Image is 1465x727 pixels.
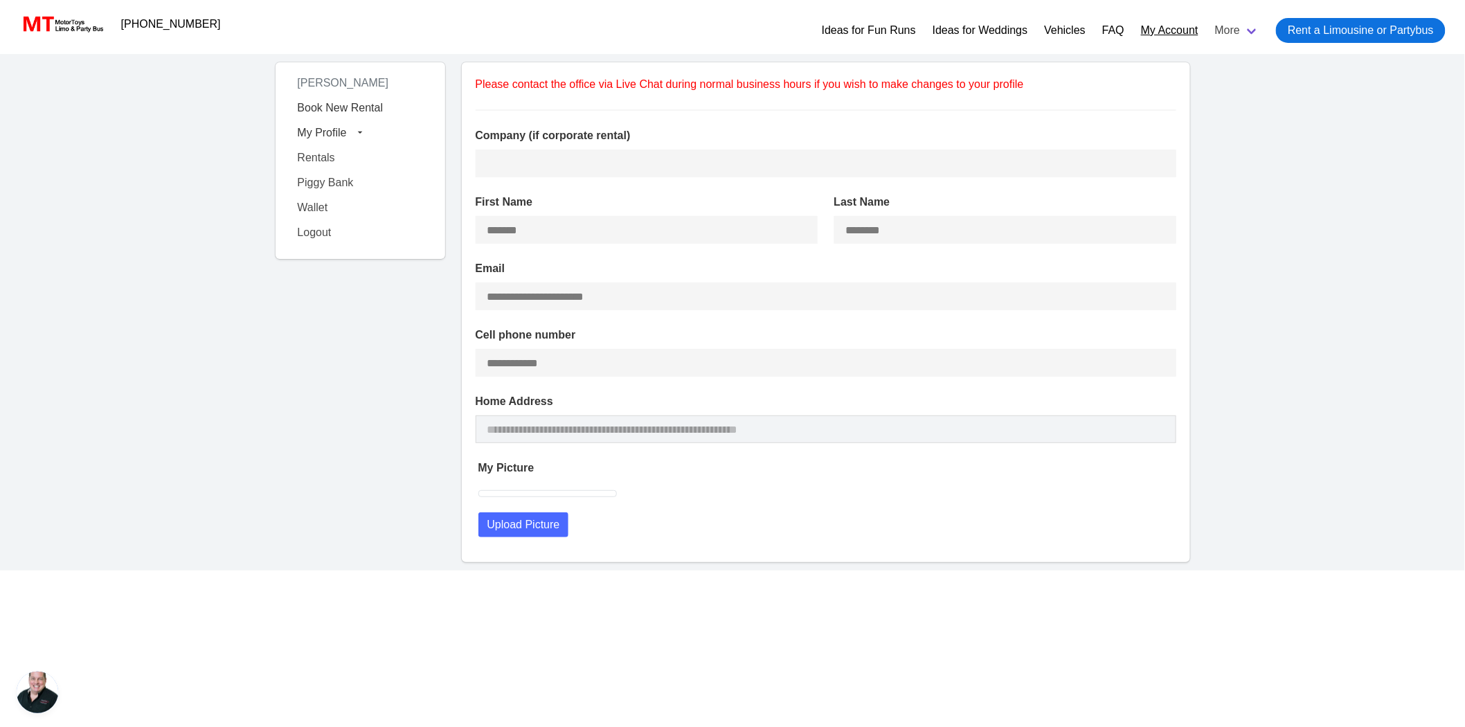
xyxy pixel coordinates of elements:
[1044,22,1086,39] a: Vehicles
[476,393,1176,410] label: Home Address
[19,15,105,34] img: MotorToys Logo
[289,120,431,145] button: My Profile
[476,76,1176,93] p: Please contact the office via Live Chat during normal business hours if you wish to make changes ...
[289,195,431,220] a: Wallet
[478,460,1176,476] label: My Picture
[476,194,818,210] label: First Name
[298,127,347,138] span: My Profile
[1276,18,1446,43] a: Rent a Limousine or Partybus
[478,490,617,497] img: 150
[1141,22,1198,39] a: My Account
[1102,22,1124,39] a: FAQ
[476,327,1176,343] label: Cell phone number
[1288,22,1434,39] span: Rent a Limousine or Partybus
[487,517,560,533] span: Upload Picture
[289,96,431,120] a: Book New Rental
[822,22,916,39] a: Ideas for Fun Runs
[289,170,431,195] a: Piggy Bank
[289,220,431,245] a: Logout
[476,127,1176,144] label: Company (if corporate rental)
[476,260,1176,277] label: Email
[834,194,1176,210] label: Last Name
[289,145,431,170] a: Rentals
[113,10,229,38] a: [PHONE_NUMBER]
[1207,12,1268,48] a: More
[17,672,58,713] a: Open chat
[478,512,569,537] button: Upload Picture
[933,22,1028,39] a: Ideas for Weddings
[289,71,397,94] span: [PERSON_NAME]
